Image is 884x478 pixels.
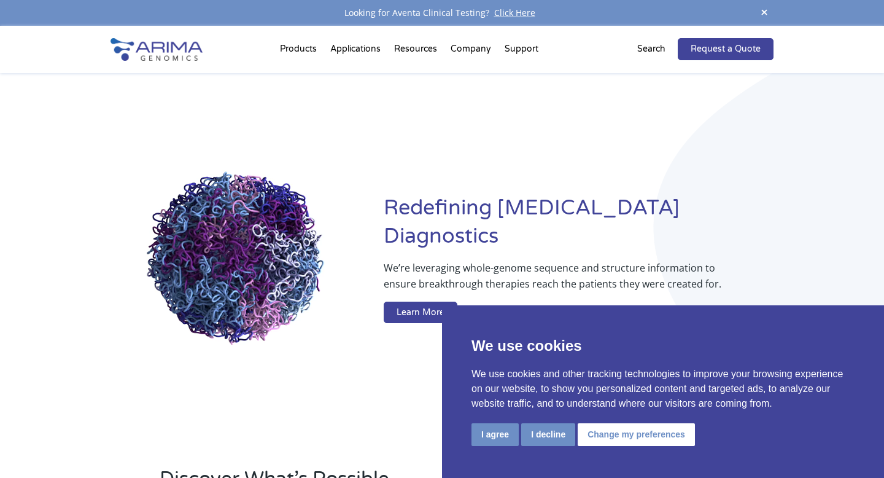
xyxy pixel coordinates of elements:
[678,38,773,60] a: Request a Quote
[637,41,665,57] p: Search
[471,367,855,411] p: We use cookies and other tracking technologies to improve your browsing experience on our website...
[489,7,540,18] a: Click Here
[521,423,575,446] button: I decline
[823,419,884,478] iframe: Chat Widget
[384,260,724,302] p: We’re leveraging whole-genome sequence and structure information to ensure breakthrough therapies...
[578,423,695,446] button: Change my preferences
[471,335,855,357] p: We use cookies
[110,5,773,21] div: Looking for Aventa Clinical Testing?
[110,38,203,61] img: Arima-Genomics-logo
[384,194,773,260] h1: Redefining [MEDICAL_DATA] Diagnostics
[384,302,457,324] a: Learn More
[471,423,519,446] button: I agree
